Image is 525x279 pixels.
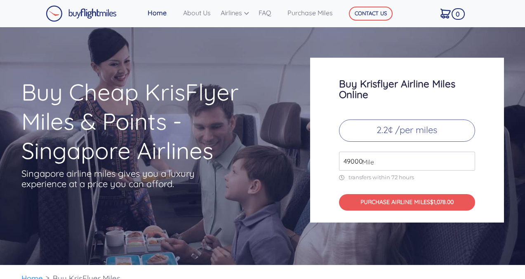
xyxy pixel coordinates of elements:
[144,5,180,21] a: Home
[339,174,475,181] p: transfers within 72 hours
[358,157,374,167] span: Mile
[339,194,475,211] button: PURCHASE AIRLINE MILES$1,078.00
[339,120,475,142] p: 2.2¢ /per miles
[339,78,475,100] h3: Buy Krisflyer Airline Miles Online
[255,5,284,21] a: FAQ
[217,5,255,21] a: Airlines
[430,198,454,206] span: $1,078.00
[452,8,465,20] span: 0
[437,5,462,22] a: 0
[349,7,393,21] button: CONTACT US
[46,5,117,22] img: Buy Flight Miles Logo
[440,9,451,19] img: Cart
[180,5,217,21] a: About Us
[21,169,207,189] p: Singapore airline miles gives you a luxury experience at a price you can afford.
[284,5,337,21] a: Purchase Miles
[46,3,117,24] a: Buy Flight Miles Logo
[21,77,278,165] h1: Buy Cheap KrisFlyer Miles & Points - Singapore Airlines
